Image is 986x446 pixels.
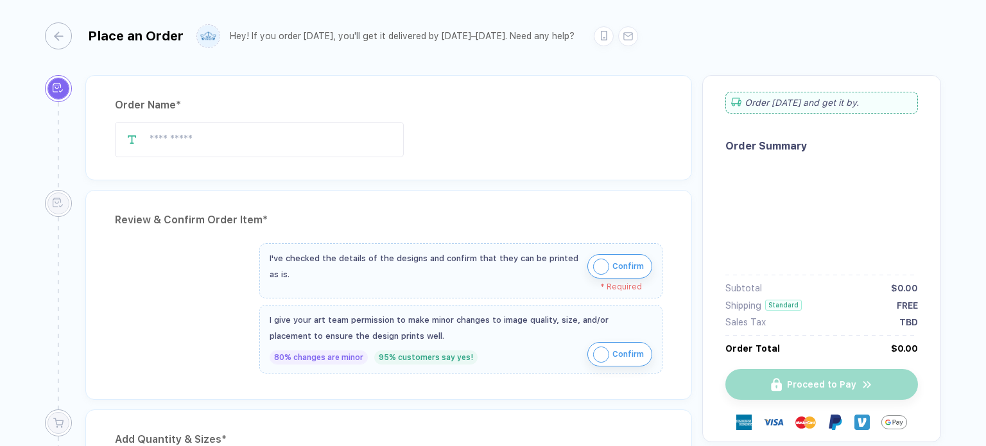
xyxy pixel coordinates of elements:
[593,347,609,363] img: icon
[725,343,780,354] div: Order Total
[115,210,662,230] div: Review & Confirm Order Item
[891,283,918,293] div: $0.00
[725,140,918,152] div: Order Summary
[197,25,220,47] img: user profile
[612,256,644,277] span: Confirm
[270,350,368,365] div: 80% changes are minor
[897,300,918,311] div: FREE
[270,250,581,282] div: I've checked the details of the designs and confirm that they can be printed as is.
[795,412,816,433] img: master-card
[854,415,870,430] img: Venmo
[270,282,642,291] div: * Required
[587,254,652,279] button: iconConfirm
[725,300,761,311] div: Shipping
[899,317,918,327] div: TBD
[725,317,766,327] div: Sales Tax
[725,283,762,293] div: Subtotal
[587,342,652,366] button: iconConfirm
[881,409,907,435] img: GPay
[88,28,184,44] div: Place an Order
[891,343,918,354] div: $0.00
[115,95,662,116] div: Order Name
[827,415,843,430] img: Paypal
[763,412,784,433] img: visa
[230,31,575,42] div: Hey! If you order [DATE], you'll get it delivered by [DATE]–[DATE]. Need any help?
[736,415,752,430] img: express
[612,344,644,365] span: Confirm
[593,259,609,275] img: icon
[725,92,918,114] div: Order [DATE] and get it by .
[765,300,802,311] div: Standard
[374,350,478,365] div: 95% customers say yes!
[270,312,652,344] div: I give your art team permission to make minor changes to image quality, size, and/or placement to...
